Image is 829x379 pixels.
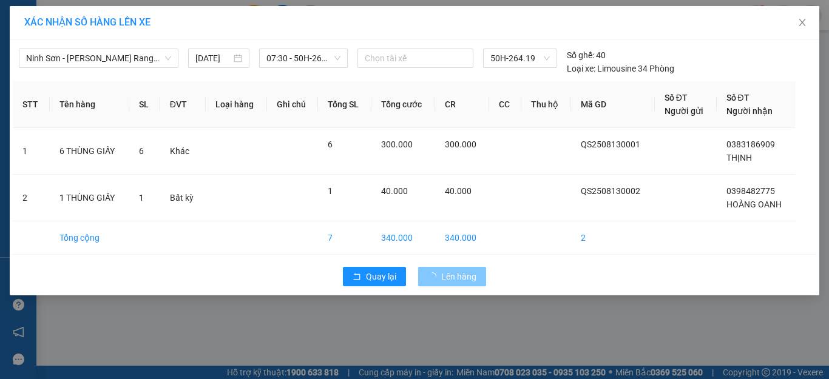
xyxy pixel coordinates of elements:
[160,128,206,175] td: Khác
[343,267,406,286] button: rollbackQuay lại
[489,81,521,128] th: CC
[567,49,606,62] div: 40
[726,139,775,149] span: 0383186909
[571,81,655,128] th: Mã GD
[318,81,371,128] th: Tổng SL
[13,81,50,128] th: STT
[521,81,571,128] th: Thu hộ
[50,221,129,255] td: Tổng cộng
[445,186,472,196] span: 40.000
[139,146,144,156] span: 6
[353,272,361,282] span: rollback
[371,221,435,255] td: 340.000
[428,272,441,281] span: loading
[418,267,486,286] button: Lên hàng
[50,128,129,175] td: 6 THÙNG GIẤY
[785,6,819,40] button: Close
[435,221,489,255] td: 340.000
[567,49,594,62] span: Số ghế:
[371,81,435,128] th: Tổng cước
[445,139,476,149] span: 300.000
[726,106,773,116] span: Người nhận
[726,93,749,102] span: Số ĐT
[328,139,333,149] span: 6
[102,46,167,56] b: [DOMAIN_NAME]
[441,270,476,283] span: Lên hàng
[435,81,489,128] th: CR
[13,128,50,175] td: 1
[328,186,333,196] span: 1
[102,58,167,73] li: (c) 2017
[24,16,151,28] span: XÁC NHẬN SỐ HÀNG LÊN XE
[381,186,408,196] span: 40.000
[206,81,267,128] th: Loại hàng
[581,186,640,196] span: QS2508130002
[665,93,688,102] span: Số ĐT
[797,18,807,27] span: close
[366,270,396,283] span: Quay lại
[160,81,206,128] th: ĐVT
[195,52,231,65] input: 13/08/2025
[726,200,782,209] span: HOÀNG OANH
[726,153,752,163] span: THỊNH
[490,49,550,67] span: 50H-264.19
[266,49,341,67] span: 07:30 - 50H-264.19
[15,78,53,135] b: Xe Đăng Nhân
[132,15,161,44] img: logo.jpg
[726,186,775,196] span: 0398482775
[567,62,674,75] div: Limousine 34 Phòng
[665,106,703,116] span: Người gửi
[581,139,640,149] span: QS2508130001
[13,175,50,221] td: 2
[75,18,120,75] b: Gửi khách hàng
[160,175,206,221] td: Bất kỳ
[139,193,144,203] span: 1
[50,175,129,221] td: 1 THÙNG GIẤY
[567,62,595,75] span: Loại xe:
[571,221,655,255] td: 2
[267,81,319,128] th: Ghi chú
[26,49,171,67] span: Ninh Sơn - Phan Rang - Sài Gòn
[318,221,371,255] td: 7
[50,81,129,128] th: Tên hàng
[381,139,413,149] span: 300.000
[129,81,160,128] th: SL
